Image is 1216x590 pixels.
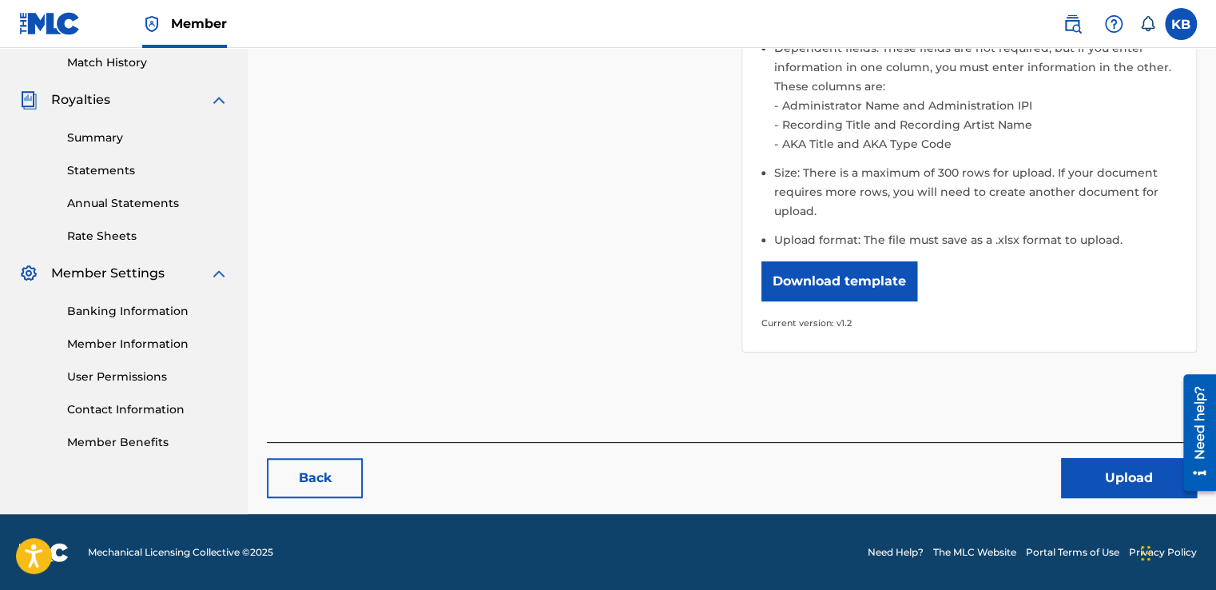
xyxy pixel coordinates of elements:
[1056,8,1088,40] a: Public Search
[51,264,165,283] span: Member Settings
[67,336,228,353] a: Member Information
[19,12,81,35] img: MLC Logo
[1171,369,1216,497] iframe: Resource Center
[51,90,110,110] span: Royalties
[142,14,161,34] img: Top Rightsholder
[267,458,363,498] a: Back
[778,115,1177,134] li: Recording Title and Recording Artist Name
[1098,8,1130,40] div: Help
[1136,513,1216,590] iframe: Chat Widget
[171,14,227,33] span: Member
[19,543,69,562] img: logo
[1061,458,1197,498] button: Upload
[933,545,1016,560] a: The MLC Website
[67,401,228,418] a: Contact Information
[1139,16,1155,32] div: Notifications
[1141,529,1150,577] div: Drag
[778,134,1177,153] li: AKA Title and AKA Type Code
[209,90,228,110] img: expand
[88,545,273,560] span: Mechanical Licensing Collective © 2025
[778,96,1177,115] li: Administrator Name and Administration IPI
[774,163,1177,230] li: Size: There is a maximum of 300 rows for upload. If your document requires more rows, you will ne...
[209,264,228,283] img: expand
[67,228,228,245] a: Rate Sheets
[19,90,38,110] img: Royalties
[1129,545,1197,560] a: Privacy Policy
[67,303,228,320] a: Banking Information
[67,195,228,212] a: Annual Statements
[67,162,228,179] a: Statements
[1063,14,1082,34] img: search
[67,434,228,451] a: Member Benefits
[774,38,1177,163] li: Dependent fields: These fields are not required, but if you enter information in one column, you ...
[774,230,1177,249] li: Upload format: The file must save as a .xlsx format to upload.
[761,313,1177,333] p: Current version: v1.2
[1165,8,1197,40] div: User Menu
[67,54,228,71] a: Match History
[19,264,38,283] img: Member Settings
[1104,14,1123,34] img: help
[761,261,917,301] button: Download template
[67,130,228,146] a: Summary
[1026,545,1119,560] a: Portal Terms of Use
[67,369,228,385] a: User Permissions
[868,545,924,560] a: Need Help?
